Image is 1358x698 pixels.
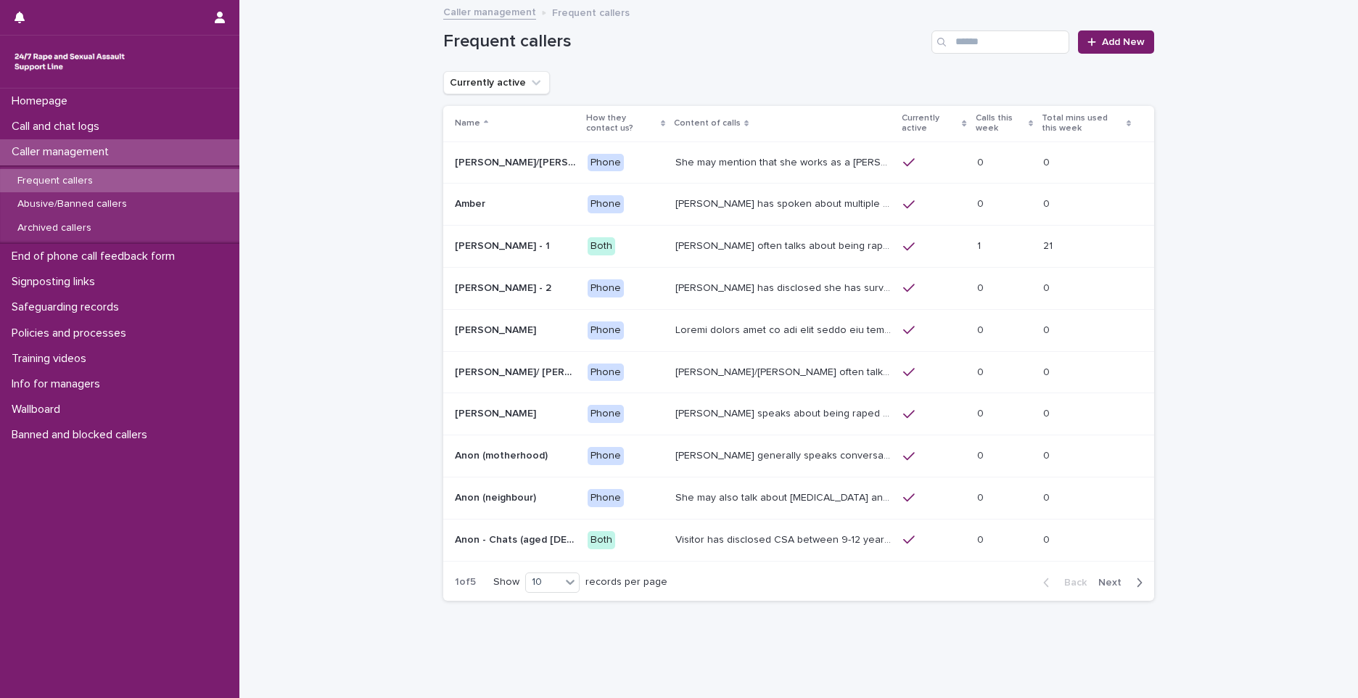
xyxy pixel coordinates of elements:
[977,279,987,295] p: 0
[455,364,579,379] p: [PERSON_NAME]/ [PERSON_NAME]
[455,195,488,210] p: Amber
[6,428,159,442] p: Banned and blocked callers
[977,195,987,210] p: 0
[1043,405,1053,420] p: 0
[443,309,1154,351] tr: [PERSON_NAME][PERSON_NAME] PhoneLoremi dolors amet co adi elit seddo eiu tempor in u labor et dol...
[6,175,104,187] p: Frequent callers
[977,154,987,169] p: 0
[675,321,894,337] p: Andrew shared that he has been raped and beaten by a group of men in or near his home twice withi...
[455,489,539,504] p: Anon (neighbour)
[588,237,615,255] div: Both
[6,94,79,108] p: Homepage
[675,364,894,379] p: Anna/Emma often talks about being raped at gunpoint at the age of 13/14 by her ex-partner, aged 1...
[902,110,958,137] p: Currently active
[6,275,107,289] p: Signposting links
[6,198,139,210] p: Abusive/Banned callers
[455,154,579,169] p: Abbie/Emily (Anon/'I don't know'/'I can't remember')
[1043,154,1053,169] p: 0
[976,110,1025,137] p: Calls this week
[455,321,539,337] p: [PERSON_NAME]
[675,195,894,210] p: Amber has spoken about multiple experiences of sexual abuse. Amber told us she is now 18 (as of 0...
[1102,37,1145,47] span: Add New
[1043,447,1053,462] p: 0
[455,279,554,295] p: [PERSON_NAME] - 2
[588,447,624,465] div: Phone
[977,364,987,379] p: 0
[6,250,186,263] p: End of phone call feedback form
[675,405,894,420] p: Caller speaks about being raped and abused by the police and her ex-husband of 20 years. She has ...
[443,184,1154,226] tr: AmberAmber Phone[PERSON_NAME] has spoken about multiple experiences of [MEDICAL_DATA]. [PERSON_NA...
[977,447,987,462] p: 0
[588,195,624,213] div: Phone
[585,576,667,588] p: records per page
[455,531,579,546] p: Anon - Chats (aged 16 -17)
[6,145,120,159] p: Caller management
[455,115,480,131] p: Name
[977,405,987,420] p: 0
[586,110,657,137] p: How they contact us?
[455,447,551,462] p: Anon (motherhood)
[6,377,112,391] p: Info for managers
[588,531,615,549] div: Both
[1043,237,1055,252] p: 21
[1042,110,1123,137] p: Total mins used this week
[1092,576,1154,589] button: Next
[443,31,926,52] h1: Frequent callers
[588,279,624,297] div: Phone
[675,489,894,504] p: She may also talk about child sexual abuse and about currently being physically disabled. She has...
[588,364,624,382] div: Phone
[443,564,487,600] p: 1 of 5
[977,531,987,546] p: 0
[443,3,536,20] a: Caller management
[6,120,111,134] p: Call and chat logs
[12,47,128,76] img: rhQMoQhaT3yELyF149Cw
[675,531,894,546] p: Visitor has disclosed CSA between 9-12 years of age involving brother in law who lifted them out ...
[977,237,984,252] p: 1
[443,71,550,94] button: Currently active
[6,300,131,314] p: Safeguarding records
[6,403,72,416] p: Wallboard
[552,4,630,20] p: Frequent callers
[1043,531,1053,546] p: 0
[6,327,138,340] p: Policies and processes
[1043,364,1053,379] p: 0
[443,393,1154,435] tr: [PERSON_NAME][PERSON_NAME] Phone[PERSON_NAME] speaks about being raped and abused by the police a...
[675,447,894,462] p: Caller generally speaks conversationally about many different things in her life and rarely speak...
[526,575,561,590] div: 10
[455,237,553,252] p: [PERSON_NAME] - 1
[1043,489,1053,504] p: 0
[1098,578,1130,588] span: Next
[588,405,624,423] div: Phone
[493,576,519,588] p: Show
[1043,321,1053,337] p: 0
[977,489,987,504] p: 0
[1078,30,1154,54] a: Add New
[1032,576,1092,589] button: Back
[443,477,1154,519] tr: Anon (neighbour)Anon (neighbour) PhoneShe may also talk about [MEDICAL_DATA] and about currently ...
[443,226,1154,268] tr: [PERSON_NAME] - 1[PERSON_NAME] - 1 Both[PERSON_NAME] often talks about being raped a night before...
[443,519,1154,561] tr: Anon - Chats (aged [DEMOGRAPHIC_DATA])Anon - Chats (aged [DEMOGRAPHIC_DATA]) BothVisitor has disc...
[931,30,1069,54] input: Search
[588,154,624,172] div: Phone
[6,222,103,234] p: Archived callers
[1055,578,1087,588] span: Back
[675,154,894,169] p: She may mention that she works as a Nanny, looking after two children. Abbie / Emily has let us k...
[675,237,894,252] p: Amy often talks about being raped a night before or 2 weeks ago or a month ago. She also makes re...
[443,351,1154,393] tr: [PERSON_NAME]/ [PERSON_NAME][PERSON_NAME]/ [PERSON_NAME] Phone[PERSON_NAME]/[PERSON_NAME] often t...
[6,352,98,366] p: Training videos
[443,435,1154,477] tr: Anon (motherhood)Anon (motherhood) Phone[PERSON_NAME] generally speaks conversationally about man...
[588,489,624,507] div: Phone
[1043,195,1053,210] p: 0
[443,267,1154,309] tr: [PERSON_NAME] - 2[PERSON_NAME] - 2 Phone[PERSON_NAME] has disclosed she has survived two rapes, o...
[588,321,624,340] div: Phone
[977,321,987,337] p: 0
[1043,279,1053,295] p: 0
[455,405,539,420] p: [PERSON_NAME]
[443,141,1154,184] tr: [PERSON_NAME]/[PERSON_NAME] (Anon/'I don't know'/'I can't remember')[PERSON_NAME]/[PERSON_NAME] (...
[674,115,741,131] p: Content of calls
[675,279,894,295] p: Amy has disclosed she has survived two rapes, one in the UK and the other in Australia in 2013. S...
